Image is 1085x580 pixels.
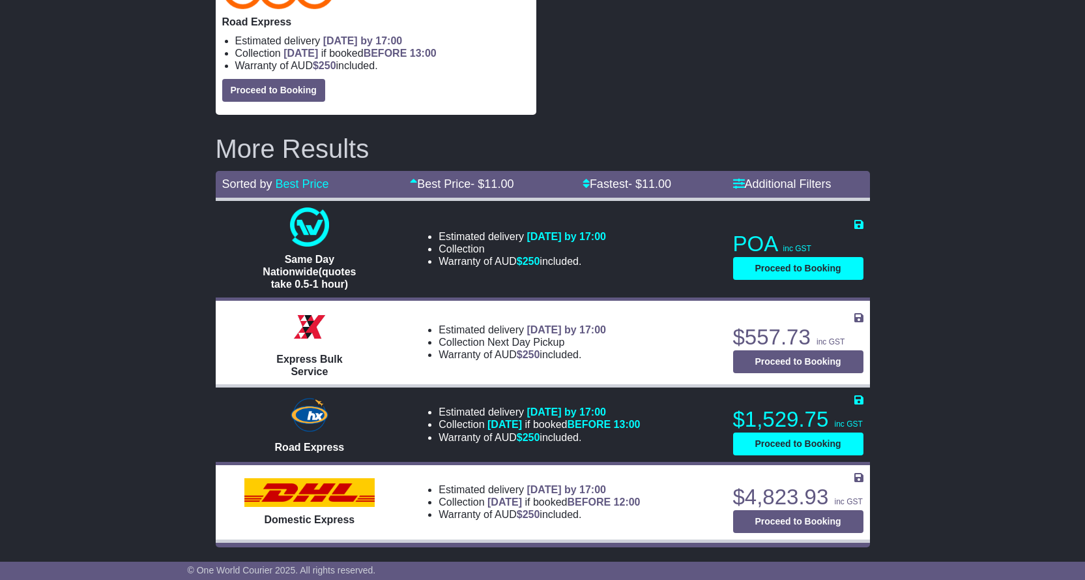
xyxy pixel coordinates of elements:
a: Best Price- $11.00 [410,177,514,191]
span: 13:00 [410,48,437,59]
span: 250 [523,349,540,360]
span: [DATE] by 17:00 [323,35,403,46]
span: 250 [319,60,336,71]
p: Road Express [222,16,530,28]
span: Express Bulk Service [276,354,342,377]
span: inc GST [783,244,811,253]
li: Warranty of AUD included. [439,255,606,267]
img: Hunter Express: Road Express [288,395,331,435]
img: Border Express: Express Bulk Service [290,307,329,346]
h2: More Results [216,134,870,163]
li: Estimated delivery [439,230,606,243]
span: inc GST [834,420,862,429]
span: Same Day Nationwide(quotes take 0.5-1 hour) [263,254,356,290]
span: [DATE] by 17:00 [527,324,606,335]
button: Proceed to Booking [222,79,325,102]
a: Additional Filters [733,177,832,191]
li: Warranty of AUD included. [439,431,640,444]
span: 11.00 [484,177,514,191]
span: 12:00 [614,496,641,508]
p: $1,529.75 [733,406,863,433]
span: Sorted by [222,177,272,191]
li: Warranty of AUD included. [235,59,530,72]
span: inc GST [834,497,862,506]
li: Warranty of AUD included. [439,508,640,521]
span: inc GST [817,337,845,346]
span: Domestic Express [265,514,355,525]
a: Best Price [276,177,329,191]
span: 250 [523,509,540,520]
p: $4,823.93 [733,484,863,510]
span: 250 [523,432,540,443]
span: if booked [487,419,640,430]
span: BEFORE [364,48,407,59]
span: $ [517,349,540,360]
span: [DATE] [487,419,522,430]
a: Fastest- $11.00 [583,177,671,191]
button: Proceed to Booking [733,350,863,373]
span: BEFORE [567,419,611,430]
span: $ [517,256,540,267]
li: Collection [439,418,640,431]
span: - $ [470,177,514,191]
p: $557.73 [733,324,863,350]
img: One World Courier: Same Day Nationwide(quotes take 0.5-1 hour) [290,207,329,247]
span: - $ [628,177,671,191]
li: Estimated delivery [439,406,640,418]
span: 11.00 [642,177,671,191]
span: $ [517,509,540,520]
button: Proceed to Booking [733,433,863,455]
span: if booked [283,48,436,59]
li: Collection [439,336,606,348]
li: Collection [235,47,530,59]
li: Estimated delivery [439,324,606,336]
button: Proceed to Booking [733,257,863,280]
span: 13:00 [614,419,641,430]
li: Estimated delivery [439,483,640,496]
span: [DATE] by 17:00 [527,484,606,495]
span: Road Express [275,442,345,453]
span: $ [517,432,540,443]
span: BEFORE [567,496,611,508]
button: Proceed to Booking [733,510,863,533]
span: © One World Courier 2025. All rights reserved. [188,565,376,575]
li: Collection [439,243,606,255]
span: if booked [487,496,640,508]
span: 250 [523,256,540,267]
span: Next Day Pickup [487,337,564,348]
img: DHL: Domestic Express [244,478,375,507]
li: Collection [439,496,640,508]
span: [DATE] [487,496,522,508]
li: Warranty of AUD included. [439,348,606,361]
li: Estimated delivery [235,35,530,47]
span: $ [313,60,336,71]
span: [DATE] by 17:00 [527,406,606,418]
p: POA [733,231,863,257]
span: [DATE] by 17:00 [527,231,606,242]
span: [DATE] [283,48,318,59]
